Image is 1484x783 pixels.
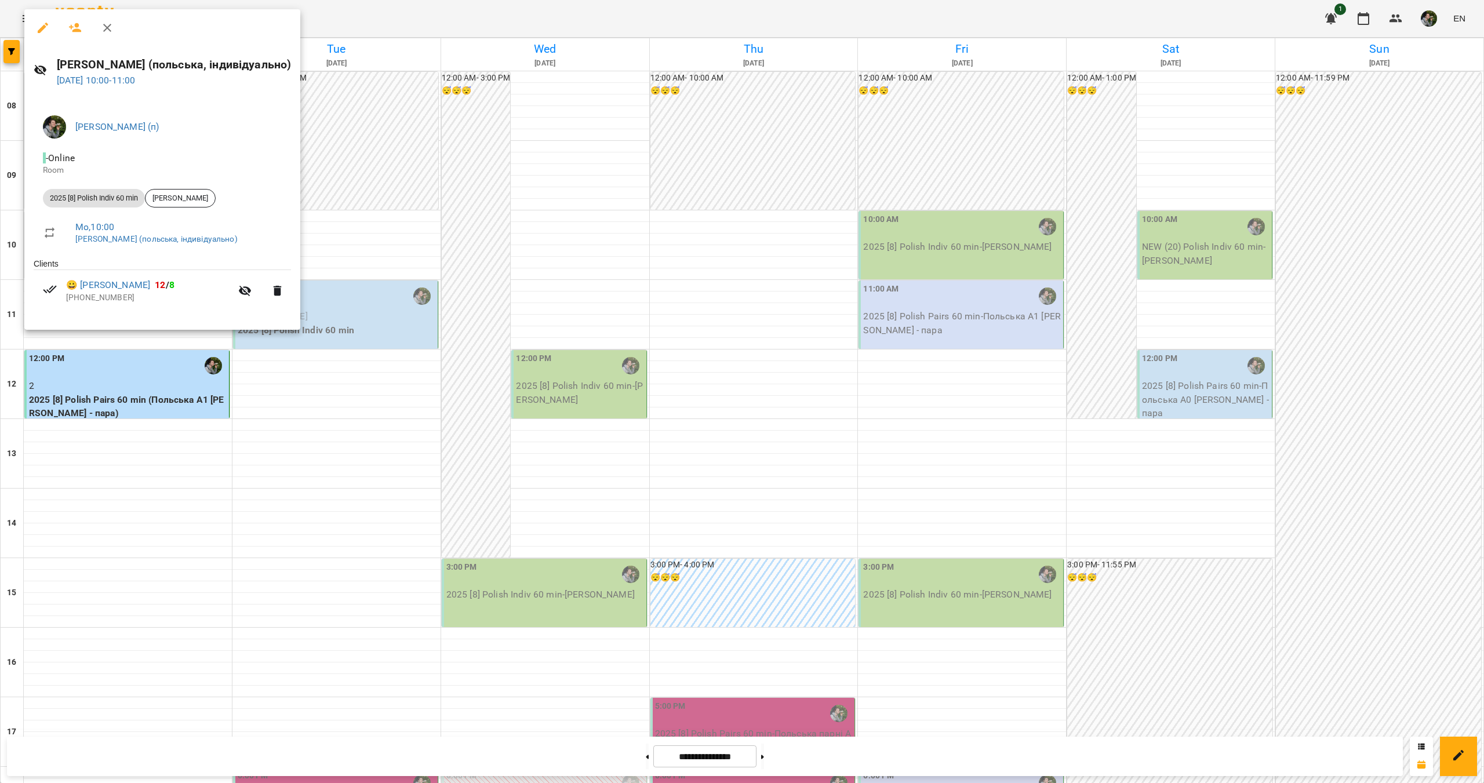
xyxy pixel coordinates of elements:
[43,152,77,163] span: - Online
[155,279,174,290] b: /
[34,258,291,316] ul: Clients
[146,193,215,203] span: [PERSON_NAME]
[145,189,216,207] div: [PERSON_NAME]
[57,75,136,86] a: [DATE] 10:00-11:00
[66,292,231,304] p: [PHONE_NUMBER]
[57,56,292,74] h6: [PERSON_NAME] (польська, індивідуально)
[75,221,114,232] a: Mo , 10:00
[66,278,150,292] a: 😀 [PERSON_NAME]
[75,234,238,243] a: [PERSON_NAME] (польська, індивідуально)
[75,121,159,132] a: [PERSON_NAME] (п)
[43,165,282,176] p: Room
[43,282,57,296] svg: Paid
[43,115,66,139] img: 70cfbdc3d9a863d38abe8aa8a76b24f3.JPG
[43,193,145,203] span: 2025 [8] Polish Indiv 60 min
[155,279,165,290] span: 12
[169,279,174,290] span: 8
